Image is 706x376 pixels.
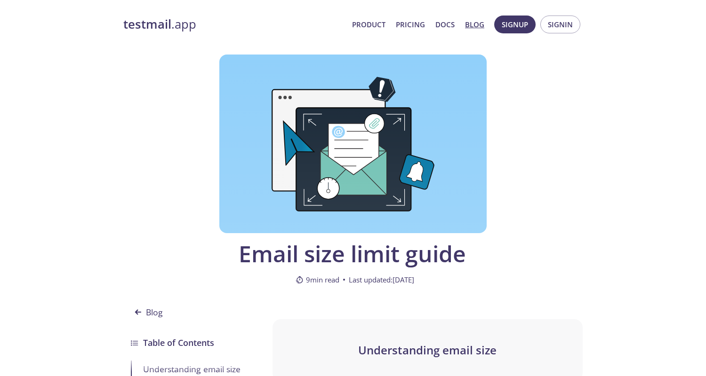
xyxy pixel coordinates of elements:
[502,18,528,31] span: Signup
[123,16,345,32] a: testmail.app
[143,363,243,375] div: Understanding email size
[131,290,243,325] a: Blog
[143,336,214,349] h3: Table of Contents
[396,18,425,31] a: Pricing
[465,18,484,31] a: Blog
[435,18,455,31] a: Docs
[123,16,171,32] strong: testmail
[131,303,168,321] span: Blog
[352,18,385,31] a: Product
[349,274,414,285] span: Last updated: [DATE]
[191,241,513,266] span: Email size limit guide
[358,342,497,358] span: Understanding email size
[494,16,536,33] button: Signup
[296,274,339,285] span: 9 min read
[548,18,573,31] span: Signin
[540,16,580,33] button: Signin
